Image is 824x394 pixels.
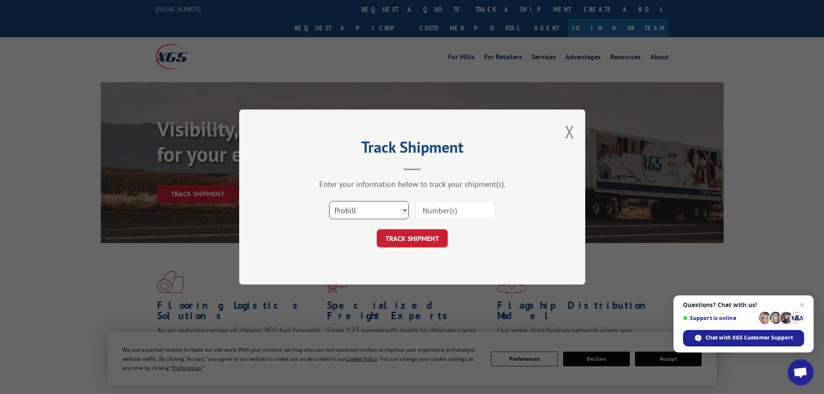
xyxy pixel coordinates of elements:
[377,229,448,247] button: TRACK SHIPMENT
[705,334,793,342] span: Chat with XGS Customer Support
[565,120,574,143] button: Close modal
[683,301,804,308] span: Questions? Chat with us!
[788,359,814,385] a: Open chat
[415,201,495,219] input: Number(s)
[683,315,756,321] span: Support is online
[683,330,804,346] span: Chat with XGS Customer Support
[282,179,542,189] div: Enter your information below to track your shipment(s).
[282,141,542,157] h2: Track Shipment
